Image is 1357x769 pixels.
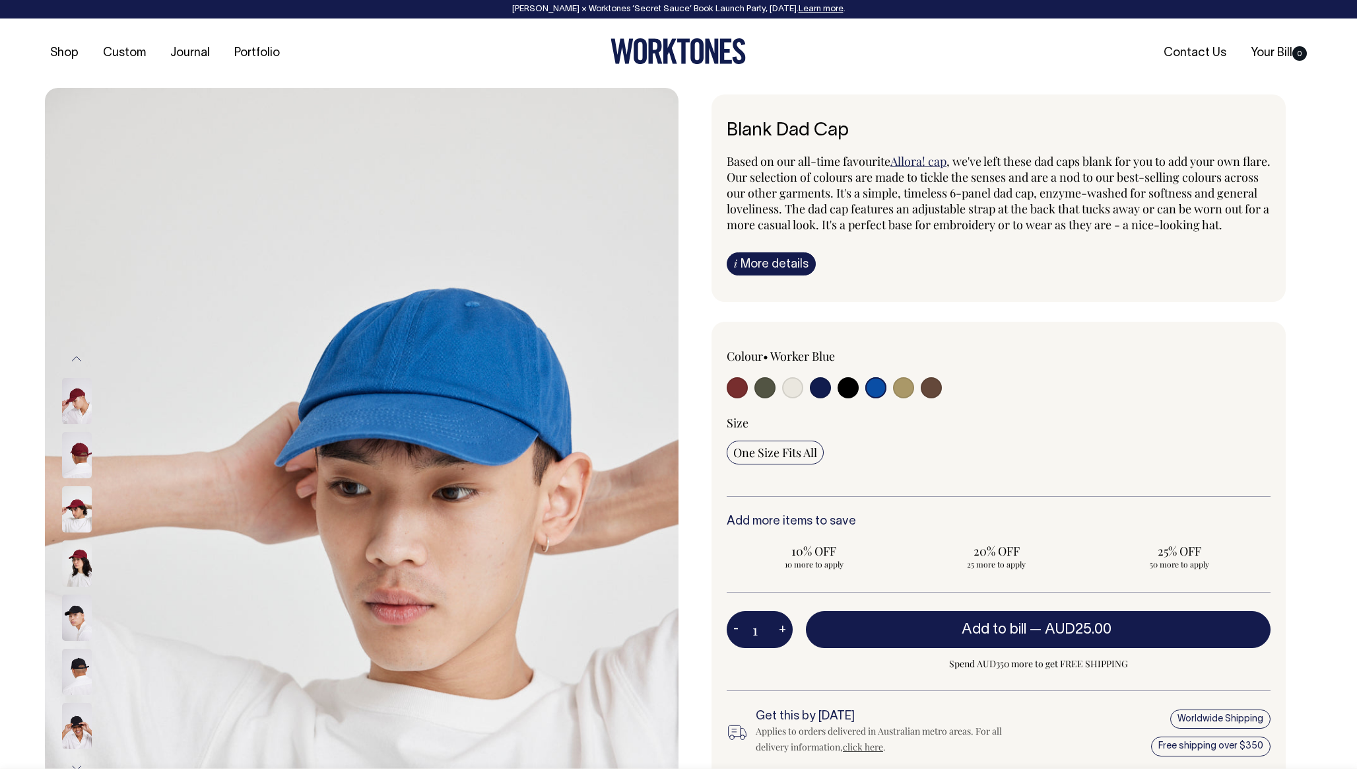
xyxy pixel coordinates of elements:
[62,595,92,641] img: black
[727,539,902,573] input: 10% OFF 10 more to apply
[916,543,1078,559] span: 20% OFF
[733,543,895,559] span: 10% OFF
[229,42,285,64] a: Portfolio
[772,616,793,643] button: +
[45,42,84,64] a: Shop
[806,611,1271,648] button: Add to bill —AUD25.00
[799,5,844,13] a: Learn more
[756,723,1024,755] div: Applies to orders delivered in Australian metro areas. For all delivery information, .
[727,616,745,643] button: -
[727,415,1271,431] div: Size
[1098,543,1260,559] span: 25% OFF
[62,378,92,424] img: burgundy
[1098,559,1260,569] span: 50 more to apply
[727,153,890,169] span: Based on our all-time favourite
[1030,623,1115,636] span: —
[733,445,817,460] span: One Size Fits All
[62,540,92,587] img: burgundy
[763,348,768,364] span: •
[165,42,215,64] a: Journal
[727,153,1271,233] span: , we've left these dad caps blank for you to add your own flare. Our selection of colours are mad...
[733,559,895,569] span: 10 more to apply
[727,252,816,275] a: iMore details
[1158,42,1232,64] a: Contact Us
[1245,42,1312,64] a: Your Bill0
[727,515,1271,529] h6: Add more items to save
[727,121,1271,141] h6: Blank Dad Cap
[67,344,86,374] button: Previous
[890,153,946,169] a: Allora! cap
[916,559,1078,569] span: 25 more to apply
[727,441,824,464] input: One Size Fits All
[806,656,1271,672] span: Spend AUD350 more to get FREE SHIPPING
[962,623,1026,636] span: Add to bill
[1292,46,1307,61] span: 0
[910,539,1084,573] input: 20% OFF 25 more to apply
[62,703,92,749] img: black
[843,741,883,753] a: click here
[734,256,737,270] span: i
[62,649,92,695] img: black
[756,710,1024,723] h6: Get this by [DATE]
[62,486,92,532] img: burgundy
[13,5,1344,14] div: [PERSON_NAME] × Worktones ‘Secret Sauce’ Book Launch Party, [DATE]. .
[1045,623,1111,636] span: AUD25.00
[770,348,835,364] label: Worker Blue
[1092,539,1267,573] input: 25% OFF 50 more to apply
[98,42,151,64] a: Custom
[727,348,944,364] div: Colour
[62,432,92,478] img: burgundy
